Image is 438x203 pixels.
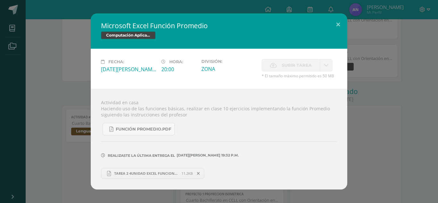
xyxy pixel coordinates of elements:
span: 11.2KB [181,171,193,176]
label: La fecha de entrega ha expirado [262,59,320,72]
span: Subir tarea [282,59,312,71]
span: FUNCIÓN PROMEDIO.pdf [116,127,171,132]
span: Fecha: [108,59,124,64]
h2: Microsoft Excel Función Promedio [101,21,337,30]
span: Realizaste la última entrega el [108,153,175,158]
a: TAREA 2 4UNIDAD EXCEL FUNCION PROMEDIO.xlsx 11.2KB [101,168,204,179]
span: TAREA 2 4UNIDAD EXCEL FUNCION PROMEDIO.xlsx [111,171,181,176]
span: * El tamaño máximo permitido es 50 MB [262,73,337,79]
span: Remover entrega [193,170,204,177]
span: [DATE][PERSON_NAME] 19:32 p.m. [175,155,239,156]
div: 20:00 [161,66,196,73]
div: Actividad en casa Haciendo uso de las funciones básicas, realizar en clase 10 ejercicios implemen... [91,89,347,189]
button: Close (Esc) [329,13,347,35]
span: Computación Aplicada [101,31,156,39]
div: [DATE][PERSON_NAME] [101,66,156,73]
a: FUNCIÓN PROMEDIO.pdf [103,123,175,135]
label: División: [201,59,257,64]
div: ZONA [201,65,257,72]
a: La fecha de entrega ha expirado [320,59,333,72]
span: Hora: [169,59,183,64]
